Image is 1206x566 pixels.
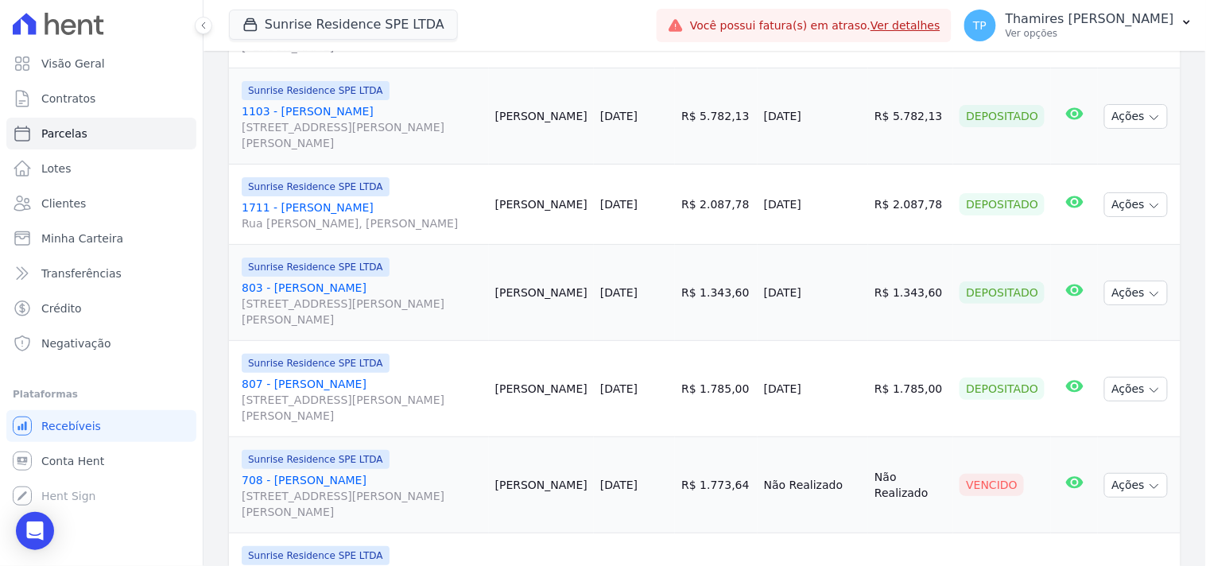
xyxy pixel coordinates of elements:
td: [PERSON_NAME] [489,68,594,165]
a: [DATE] [600,382,638,395]
td: [DATE] [758,341,868,437]
td: [PERSON_NAME] [489,341,594,437]
span: [STREET_ADDRESS][PERSON_NAME][PERSON_NAME] [242,296,483,328]
div: Open Intercom Messenger [16,512,54,550]
span: [STREET_ADDRESS][PERSON_NAME][PERSON_NAME] [242,119,483,151]
span: Sunrise Residence SPE LTDA [242,177,390,196]
span: Você possui fatura(s) em atraso. [690,17,940,34]
span: Visão Geral [41,56,105,72]
a: 708 - [PERSON_NAME][STREET_ADDRESS][PERSON_NAME][PERSON_NAME] [242,472,483,520]
div: Depositado [960,105,1045,127]
span: Sunrise Residence SPE LTDA [242,81,390,100]
a: [DATE] [600,198,638,211]
span: Sunrise Residence SPE LTDA [242,450,390,469]
a: Lotes [6,153,196,184]
button: Ações [1104,281,1168,305]
a: [DATE] [600,110,638,122]
span: Sunrise Residence SPE LTDA [242,546,390,565]
span: Negativação [41,335,111,351]
span: Conta Hent [41,453,104,469]
span: [STREET_ADDRESS][PERSON_NAME][PERSON_NAME] [242,488,483,520]
td: [PERSON_NAME] [489,245,594,341]
span: [STREET_ADDRESS][PERSON_NAME][PERSON_NAME] [242,392,483,424]
div: Depositado [960,193,1045,215]
span: Recebíveis [41,418,101,434]
td: R$ 5.782,13 [868,68,953,165]
span: Rua [PERSON_NAME], [PERSON_NAME] [242,215,483,231]
span: Parcelas [41,126,87,141]
a: Clientes [6,188,196,219]
td: R$ 1.343,60 [868,245,953,341]
button: TP Thamires [PERSON_NAME] Ver opções [952,3,1206,48]
a: Negativação [6,328,196,359]
div: Depositado [960,378,1045,400]
td: [PERSON_NAME] [489,165,594,245]
td: R$ 2.087,78 [868,165,953,245]
td: R$ 1.785,00 [675,341,758,437]
button: Ações [1104,473,1168,498]
td: Não Realizado [868,437,953,533]
td: R$ 1.343,60 [675,245,758,341]
td: Não Realizado [758,437,868,533]
div: Vencido [960,474,1024,496]
a: 807 - [PERSON_NAME][STREET_ADDRESS][PERSON_NAME][PERSON_NAME] [242,376,483,424]
a: [DATE] [600,479,638,491]
a: Recebíveis [6,410,196,442]
a: Crédito [6,293,196,324]
a: 1103 - [PERSON_NAME][STREET_ADDRESS][PERSON_NAME][PERSON_NAME] [242,103,483,151]
a: [DATE] [600,286,638,299]
button: Sunrise Residence SPE LTDA [229,10,458,40]
span: Transferências [41,266,122,281]
a: Minha Carteira [6,223,196,254]
span: Crédito [41,300,82,316]
button: Ações [1104,104,1168,129]
td: [DATE] [758,245,868,341]
td: R$ 1.785,00 [868,341,953,437]
p: Thamires [PERSON_NAME] [1006,11,1174,27]
a: Parcelas [6,118,196,149]
p: Ver opções [1006,27,1174,40]
a: 1711 - [PERSON_NAME]Rua [PERSON_NAME], [PERSON_NAME] [242,200,483,231]
td: R$ 5.782,13 [675,68,758,165]
td: [DATE] [758,68,868,165]
td: [PERSON_NAME] [489,437,594,533]
td: R$ 1.773,64 [675,437,758,533]
div: Plataformas [13,385,190,404]
span: Lotes [41,161,72,176]
div: Depositado [960,281,1045,304]
a: Conta Hent [6,445,196,477]
button: Ações [1104,192,1168,217]
span: Sunrise Residence SPE LTDA [242,354,390,373]
a: 803 - [PERSON_NAME][STREET_ADDRESS][PERSON_NAME][PERSON_NAME] [242,280,483,328]
span: Contratos [41,91,95,107]
a: Visão Geral [6,48,196,79]
span: Minha Carteira [41,231,123,246]
span: Sunrise Residence SPE LTDA [242,258,390,277]
a: Contratos [6,83,196,114]
a: Transferências [6,258,196,289]
a: Ver detalhes [871,19,940,32]
span: Clientes [41,196,86,211]
td: R$ 2.087,78 [675,165,758,245]
td: [DATE] [758,165,868,245]
span: TP [973,20,987,31]
button: Ações [1104,377,1168,401]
